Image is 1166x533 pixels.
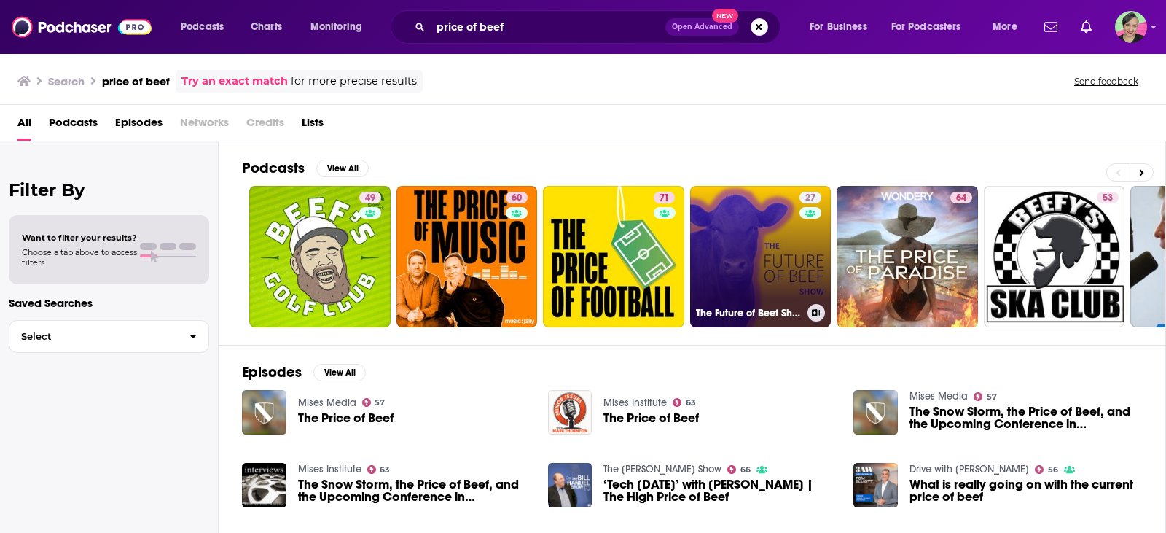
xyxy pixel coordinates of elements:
a: Mises Institute [298,463,361,475]
h3: price of beef [102,74,170,88]
button: Show profile menu [1115,11,1147,43]
img: The Price of Beef [548,390,592,435]
h2: Filter By [9,179,209,201]
span: for more precise results [291,73,417,90]
input: Search podcasts, credits, & more... [431,15,665,39]
img: What is really going on with the current price of beef [853,463,898,507]
img: The Snow Storm, the Price of Beef, and the Upcoming Conference in Tampa [242,463,286,507]
span: 63 [380,467,390,473]
span: 63 [686,400,696,406]
a: Charts [241,15,291,39]
a: PodcastsView All [242,159,369,177]
span: The Snow Storm, the Price of Beef, and the Upcoming Conference in [GEOGRAPHIC_DATA] [298,478,531,503]
a: 60 [396,186,538,327]
button: View All [313,364,366,381]
span: Networks [180,111,229,141]
span: 53 [1103,191,1113,206]
button: Open AdvancedNew [665,18,739,36]
a: Mises Institute [603,397,667,409]
a: Try an exact match [181,73,288,90]
a: Lists [302,111,324,141]
a: EpisodesView All [242,363,366,381]
img: User Profile [1115,11,1147,43]
span: The Snow Storm, the Price of Beef, and the Upcoming Conference in [GEOGRAPHIC_DATA] [909,405,1142,430]
a: ‘Tech Tuesday’ with Rich DeMuro | The High Price of Beef [603,478,836,503]
h3: Search [48,74,85,88]
span: Want to filter your results? [22,233,137,243]
span: ‘Tech [DATE]’ with [PERSON_NAME] | The High Price of Beef [603,478,836,503]
button: open menu [300,15,381,39]
a: 49 [359,192,381,203]
span: 60 [512,191,522,206]
span: 66 [740,467,751,473]
h3: The Future of Beef Show [696,307,802,319]
a: Show notifications dropdown [1038,15,1063,39]
a: Show notifications dropdown [1075,15,1097,39]
span: The Price of Beef [298,412,394,424]
span: 57 [375,400,385,406]
button: Select [9,320,209,353]
a: Mises Media [909,390,968,402]
a: Episodes [115,111,163,141]
a: 60 [506,192,528,203]
a: 56 [1035,465,1058,474]
span: All [17,111,31,141]
button: open menu [799,15,885,39]
button: open menu [982,15,1036,39]
a: The Price of Beef [603,412,699,424]
span: New [712,9,738,23]
span: Podcasts [181,17,224,37]
p: Saved Searches [9,296,209,310]
button: View All [316,160,369,177]
span: Credits [246,111,284,141]
img: The Snow Storm, the Price of Beef, and the Upcoming Conference in Tampa [853,390,898,435]
span: For Business [810,17,867,37]
span: 27 [805,191,815,206]
a: 63 [367,465,391,474]
h2: Episodes [242,363,302,381]
a: 53 [1097,192,1119,203]
a: 27The Future of Beef Show [690,186,832,327]
div: Search podcasts, credits, & more... [404,10,794,44]
span: Logged in as LizDVictoryBelt [1115,11,1147,43]
span: Open Advanced [672,23,732,31]
span: 71 [660,191,669,206]
span: Select [9,332,178,341]
button: Send feedback [1070,75,1143,87]
a: 57 [362,398,386,407]
span: 56 [1048,467,1058,473]
span: 64 [956,191,966,206]
a: 63 [673,398,696,407]
a: 57 [974,392,997,401]
a: 71 [543,186,684,327]
a: 64 [837,186,978,327]
a: Mises Media [298,397,356,409]
img: Podchaser - Follow, Share and Rate Podcasts [12,13,152,41]
a: Podcasts [49,111,98,141]
span: 57 [987,394,997,400]
a: The Snow Storm, the Price of Beef, and the Upcoming Conference in Tampa [909,405,1142,430]
a: The Snow Storm, the Price of Beef, and the Upcoming Conference in Tampa [298,478,531,503]
span: Monitoring [310,17,362,37]
a: 71 [654,192,675,203]
a: 53 [984,186,1125,327]
a: The Bill Handel Show [603,463,721,475]
span: More [993,17,1017,37]
h2: Podcasts [242,159,305,177]
button: open menu [171,15,243,39]
span: Choose a tab above to access filters. [22,247,137,268]
button: open menu [882,15,982,39]
a: Drive with Jacqui Felgate [909,463,1029,475]
a: 27 [799,192,821,203]
a: 64 [950,192,972,203]
a: 49 [249,186,391,327]
img: The Price of Beef [242,390,286,435]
